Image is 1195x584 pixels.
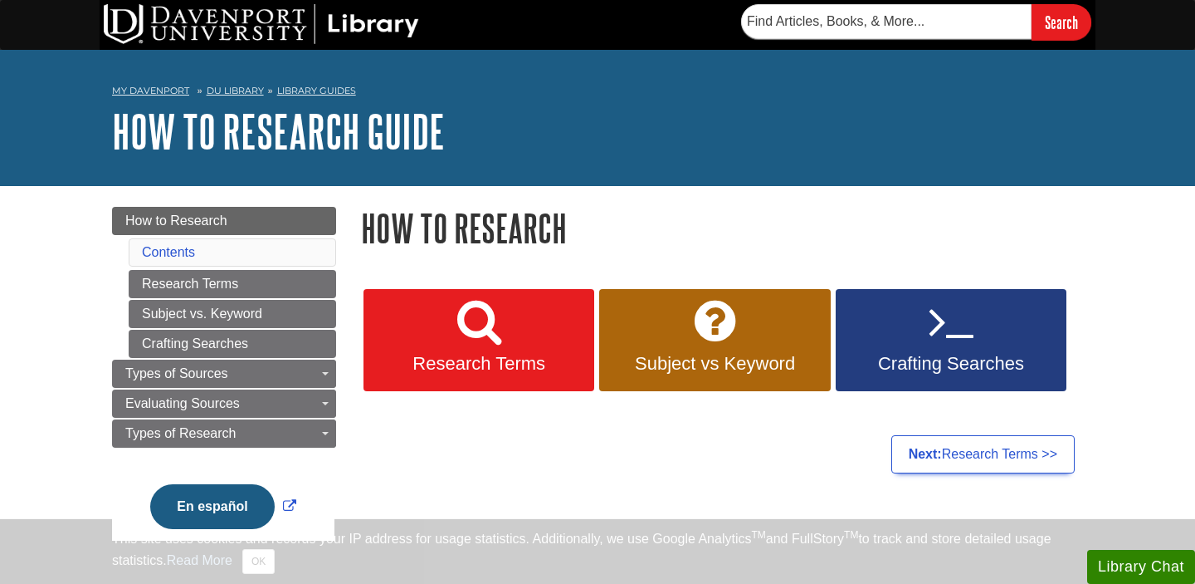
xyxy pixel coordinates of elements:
div: Guide Page Menu [112,207,336,557]
a: Crafting Searches [836,289,1066,392]
h1: How to Research [361,207,1083,249]
a: Library Guides [277,85,356,96]
a: Research Terms [129,270,336,298]
sup: TM [844,529,858,541]
a: My Davenport [112,84,189,98]
span: Subject vs Keyword [612,353,817,375]
a: Subject vs. Keyword [129,300,336,328]
span: Types of Research [125,426,236,440]
form: Searches DU Library's articles, books, and more [741,4,1091,40]
input: Search [1032,4,1091,40]
a: Crafting Searches [129,330,336,358]
a: Evaluating Sources [112,390,336,418]
span: Crafting Searches [848,353,1054,375]
img: DU Library [104,4,419,44]
a: Subject vs Keyword [599,289,830,392]
span: How to Research [125,213,227,228]
nav: breadcrumb [112,80,1083,106]
span: Evaluating Sources [125,396,240,410]
a: Link opens in new window [146,499,300,513]
span: Research Terms [376,353,582,375]
a: How to Research [112,207,336,235]
input: Find Articles, Books, & More... [741,4,1032,39]
a: Contents [142,245,195,259]
button: En español [150,484,274,529]
strong: Next: [909,447,942,461]
sup: TM [751,529,765,541]
a: Next:Research Terms >> [891,435,1075,474]
button: Library Chat [1087,550,1195,584]
a: How to Research Guide [112,106,445,157]
a: Research Terms [363,289,594,392]
a: DU Library [207,85,264,96]
a: Types of Research [112,420,336,448]
a: Types of Sources [112,360,336,388]
div: This site uses cookies and records your IP address for usage statistics. Additionally, we use Goo... [112,529,1083,574]
span: Types of Sources [125,366,228,380]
